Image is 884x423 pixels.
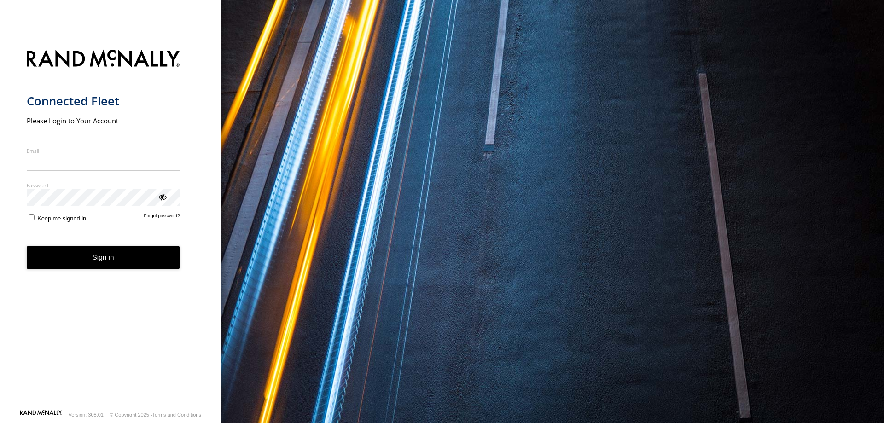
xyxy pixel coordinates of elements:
[27,147,180,154] label: Email
[157,192,167,201] div: ViewPassword
[152,412,201,417] a: Terms and Conditions
[69,412,104,417] div: Version: 308.01
[27,48,180,71] img: Rand McNally
[27,44,195,409] form: main
[27,246,180,269] button: Sign in
[27,116,180,125] h2: Please Login to Your Account
[110,412,201,417] div: © Copyright 2025 -
[27,182,180,189] label: Password
[20,410,62,419] a: Visit our Website
[27,93,180,109] h1: Connected Fleet
[144,213,180,222] a: Forgot password?
[29,214,35,220] input: Keep me signed in
[37,215,86,222] span: Keep me signed in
